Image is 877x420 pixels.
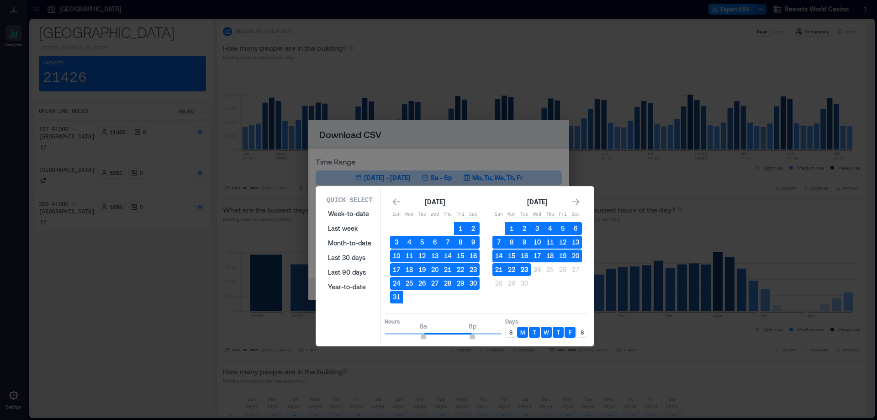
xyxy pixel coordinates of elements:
[441,236,454,249] button: 7
[454,250,467,262] button: 15
[390,250,403,262] button: 10
[441,211,454,218] p: Thu
[441,263,454,276] button: 21
[428,211,441,218] p: Wed
[569,211,582,218] p: Sat
[322,280,377,294] button: Year-to-date
[428,208,441,221] th: Wednesday
[544,236,556,249] button: 11
[505,263,518,276] button: 22
[518,208,531,221] th: Tuesday
[416,263,428,276] button: 19
[416,250,428,262] button: 12
[569,196,582,208] button: Go to next month
[428,277,441,290] button: 27
[467,250,480,262] button: 16
[556,250,569,262] button: 19
[403,211,416,218] p: Mon
[385,318,502,325] p: Hours
[403,277,416,290] button: 25
[454,222,467,235] button: 1
[544,208,556,221] th: Thursday
[518,222,531,235] button: 2
[428,263,441,276] button: 20
[569,208,582,221] th: Saturday
[505,211,518,218] p: Mon
[492,250,505,262] button: 14
[518,277,531,290] button: 30
[390,211,403,218] p: Sun
[403,236,416,249] button: 4
[569,263,582,276] button: 27
[531,236,544,249] button: 10
[581,329,584,336] p: S
[505,318,587,325] p: Days
[454,208,467,221] th: Friday
[544,211,556,218] p: Thu
[441,250,454,262] button: 14
[403,263,416,276] button: 18
[520,329,525,336] p: M
[505,208,518,221] th: Monday
[428,236,441,249] button: 6
[454,263,467,276] button: 22
[454,236,467,249] button: 8
[556,236,569,249] button: 12
[544,329,549,336] p: W
[556,263,569,276] button: 26
[422,197,448,207] div: [DATE]
[467,208,480,221] th: Saturday
[505,250,518,262] button: 15
[557,329,560,336] p: T
[524,197,550,207] div: [DATE]
[403,208,416,221] th: Monday
[416,277,428,290] button: 26
[390,291,403,303] button: 31
[492,277,505,290] button: 28
[556,211,569,218] p: Fri
[518,263,531,276] button: 23
[518,250,531,262] button: 16
[492,263,505,276] button: 21
[569,250,582,262] button: 20
[569,222,582,235] button: 6
[467,222,480,235] button: 2
[403,250,416,262] button: 11
[441,208,454,221] th: Thursday
[533,329,536,336] p: T
[531,222,544,235] button: 3
[416,236,428,249] button: 5
[492,208,505,221] th: Sunday
[467,277,480,290] button: 30
[390,263,403,276] button: 17
[467,263,480,276] button: 23
[416,208,428,221] th: Tuesday
[531,208,544,221] th: Wednesday
[467,236,480,249] button: 9
[544,263,556,276] button: 25
[492,236,505,249] button: 7
[505,222,518,235] button: 1
[454,277,467,290] button: 29
[322,250,377,265] button: Last 30 days
[492,211,505,218] p: Sun
[390,277,403,290] button: 24
[428,250,441,262] button: 13
[531,211,544,218] p: Wed
[544,222,556,235] button: 4
[518,211,531,218] p: Tue
[569,329,571,336] p: F
[505,277,518,290] button: 29
[390,208,403,221] th: Sunday
[420,322,427,330] span: 8a
[441,277,454,290] button: 28
[531,250,544,262] button: 17
[569,236,582,249] button: 13
[518,236,531,249] button: 9
[327,196,373,205] p: Quick Select
[469,322,476,330] span: 6p
[544,250,556,262] button: 18
[322,207,377,221] button: Week-to-date
[416,211,428,218] p: Tue
[322,236,377,250] button: Month-to-date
